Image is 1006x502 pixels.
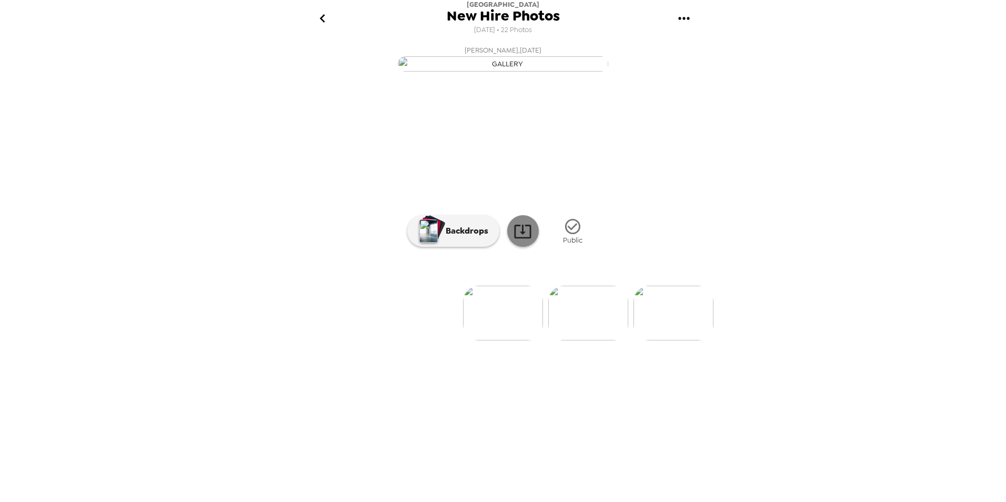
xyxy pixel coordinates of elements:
[398,56,608,72] img: gallery
[548,286,628,340] img: gallery
[293,41,713,75] button: [PERSON_NAME],[DATE]
[474,23,532,37] span: [DATE] • 22 Photos
[547,212,599,251] button: Public
[407,215,499,247] button: Backdrops
[447,9,560,23] span: New Hire Photos
[563,236,582,245] span: Public
[667,2,701,36] button: gallery menu
[463,286,543,340] img: gallery
[305,2,339,36] button: go back
[440,225,488,237] p: Backdrops
[465,44,541,56] span: [PERSON_NAME] , [DATE]
[633,286,713,340] img: gallery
